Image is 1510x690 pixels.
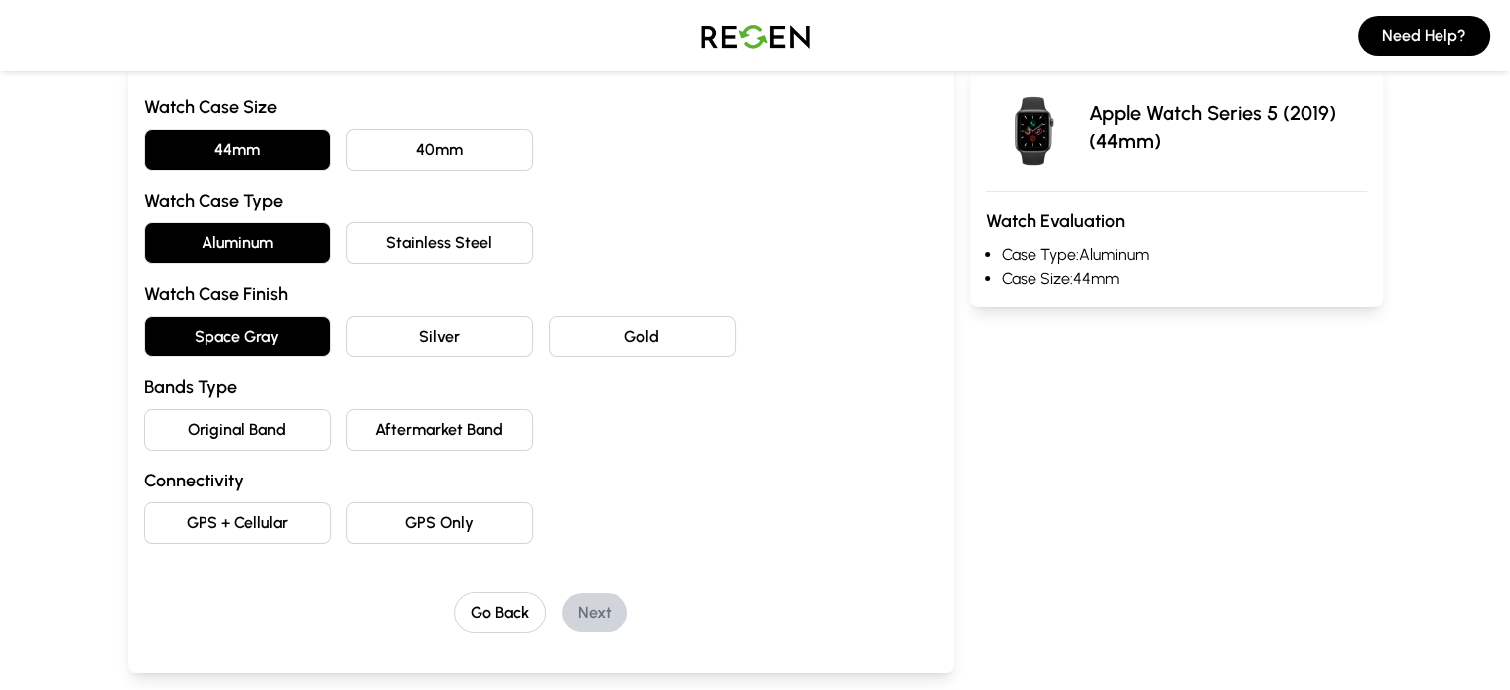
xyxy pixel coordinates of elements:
button: Gold [549,316,736,357]
button: GPS + Cellular [144,502,331,544]
button: Space Gray [144,316,331,357]
button: Need Help? [1358,16,1490,56]
h3: Watch Case Type [144,187,938,214]
h3: Connectivity [144,467,938,494]
button: 40mm [346,129,533,171]
button: Go Back [454,592,546,633]
li: Case Size: 44mm [1002,267,1367,291]
button: Aftermarket Band [346,409,533,451]
h3: Watch Case Size [144,93,938,121]
button: Next [562,593,627,632]
img: Apple Watch Series 5 (2019) [986,79,1081,175]
button: Original Band [144,409,331,451]
button: Stainless Steel [346,222,533,264]
h3: Bands Type [144,373,938,401]
li: Case Type: Aluminum [1002,243,1367,267]
h3: Watch Case Finish [144,280,938,308]
img: Logo [686,8,825,64]
p: Apple Watch Series 5 (2019) (44mm) [1089,99,1367,155]
button: GPS Only [346,502,533,544]
h3: Watch Evaluation [986,207,1367,235]
button: 44mm [144,129,331,171]
button: Aluminum [144,222,331,264]
button: Silver [346,316,533,357]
